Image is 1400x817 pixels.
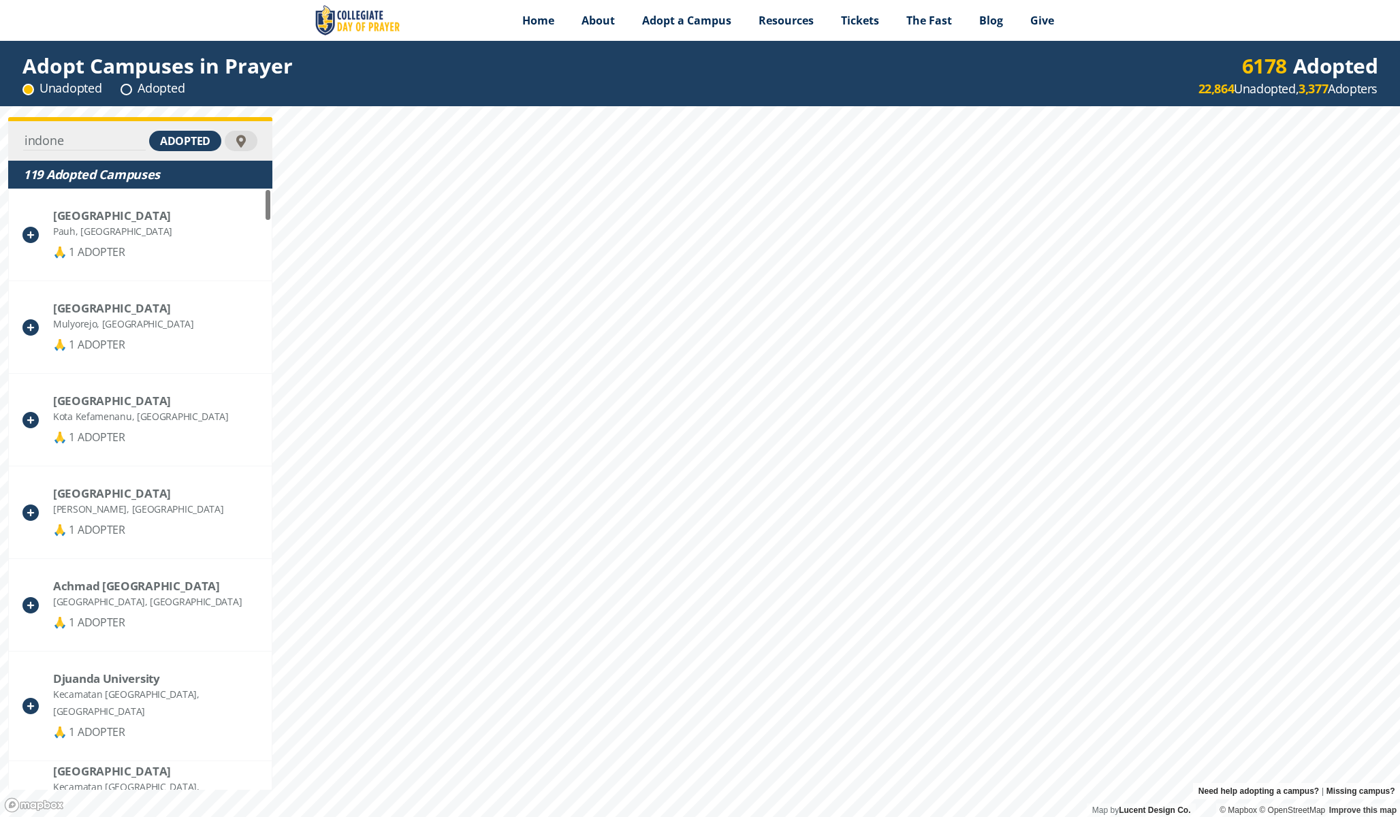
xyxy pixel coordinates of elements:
[1259,805,1325,815] a: OpenStreetMap
[1119,805,1190,815] a: Lucent Design Co.
[53,671,257,686] div: Djuanda University
[1242,57,1378,74] div: Adopted
[53,394,229,408] div: Timor University
[1087,803,1196,817] div: Map by
[1030,13,1054,28] span: Give
[53,764,257,778] div: Indonesia University
[22,80,101,97] div: Unadopted
[1220,805,1257,815] a: Mapbox
[53,408,229,425] div: Kota Kefamenanu, [GEOGRAPHIC_DATA]
[827,3,893,37] a: Tickets
[53,244,172,261] div: 🙏 1 ADOPTER
[568,3,629,37] a: About
[53,301,194,315] div: Airlangga University
[149,131,221,151] div: adopted
[23,166,257,183] div: 119 Adopted Campuses
[53,223,172,240] div: Pauh, [GEOGRAPHIC_DATA]
[53,778,258,812] div: Kecamatan [GEOGRAPHIC_DATA], [GEOGRAPHIC_DATA]
[841,13,879,28] span: Tickets
[522,13,554,28] span: Home
[53,500,223,517] div: [PERSON_NAME], [GEOGRAPHIC_DATA]
[23,131,146,150] input: Find Your Campus
[509,3,568,37] a: Home
[53,315,194,332] div: Mulyorejo, [GEOGRAPHIC_DATA]
[53,724,258,741] div: 🙏 1 ADOPTER
[1198,80,1235,97] strong: 22,864
[53,208,172,223] div: Andalas University
[53,486,223,500] div: Batanghari University
[53,522,223,539] div: 🙏 1 ADOPTER
[1299,80,1328,97] strong: 3,377
[906,13,952,28] span: The Fast
[1329,805,1397,815] a: Improve this map
[1326,783,1395,799] a: Missing campus?
[582,13,615,28] span: About
[759,13,814,28] span: Resources
[1017,3,1068,37] a: Give
[53,686,258,720] div: Kecamatan [GEOGRAPHIC_DATA], [GEOGRAPHIC_DATA]
[1198,80,1378,97] div: Unadopted, Adopters
[53,614,242,631] div: 🙏 1 ADOPTER
[121,80,185,97] div: Adopted
[893,3,966,37] a: The Fast
[1198,783,1319,799] a: Need help adopting a campus?
[642,13,731,28] span: Adopt a Campus
[53,579,242,593] div: Achmad Yani University
[53,336,194,353] div: 🙏 1 ADOPTER
[22,57,293,74] div: Adopt Campuses in Prayer
[966,3,1017,37] a: Blog
[745,3,827,37] a: Resources
[1242,57,1287,74] div: 6178
[53,429,229,446] div: 🙏 1 ADOPTER
[629,3,745,37] a: Adopt a Campus
[4,797,64,813] a: Mapbox logo
[1193,783,1400,799] div: |
[53,593,242,610] div: [GEOGRAPHIC_DATA], [GEOGRAPHIC_DATA]
[979,13,1003,28] span: Blog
